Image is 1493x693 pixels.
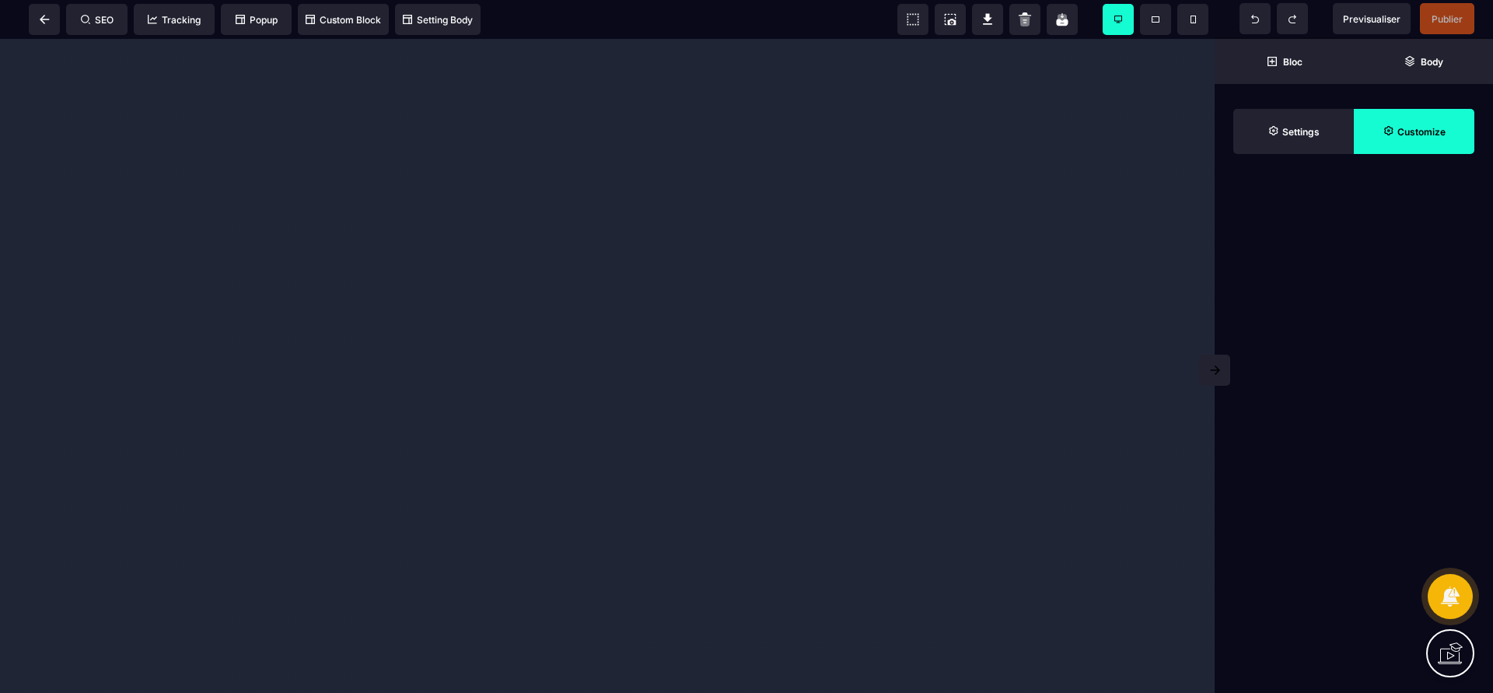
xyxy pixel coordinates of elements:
strong: Settings [1282,126,1320,138]
strong: Body [1421,56,1443,68]
span: Publier [1432,13,1463,25]
span: SEO [81,14,114,26]
span: Tracking [148,14,201,26]
span: Screenshot [935,4,966,35]
strong: Customize [1397,126,1446,138]
span: View components [897,4,928,35]
span: Open Layer Manager [1354,39,1493,84]
span: Open Blocks [1215,39,1354,84]
span: Preview [1333,3,1411,34]
span: Popup [236,14,278,26]
span: Setting Body [403,14,473,26]
span: Open Style Manager [1354,109,1474,154]
span: Previsualiser [1343,13,1400,25]
strong: Bloc [1283,56,1302,68]
span: Custom Block [306,14,381,26]
span: Settings [1233,109,1354,154]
